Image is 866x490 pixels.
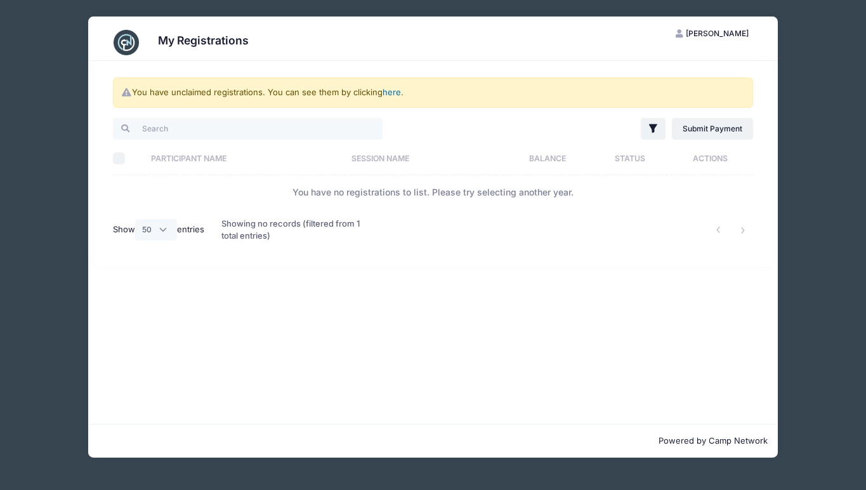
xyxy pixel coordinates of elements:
div: You have unclaimed registrations. You can see them by clicking . [113,77,754,108]
a: here [383,87,401,97]
td: You have no registrations to list. Please try selecting another year. [113,175,754,209]
select: Showentries [135,219,177,241]
th: Participant Name: activate to sort column ascending [145,142,345,175]
p: Powered by Camp Network [98,435,768,447]
th: Status: activate to sort column ascending [593,142,667,175]
span: [PERSON_NAME] [686,29,749,38]
input: Search [113,118,383,140]
th: Session Name: activate to sort column ascending [345,142,502,175]
th: Select All [113,142,145,175]
a: Submit Payment [672,118,754,140]
label: Show entries [113,219,204,241]
th: Actions: activate to sort column ascending [667,142,753,175]
div: Showing no records (filtered from 1 total entries) [221,209,372,251]
img: CampNetwork [114,30,139,55]
h3: My Registrations [158,34,249,47]
th: Balance: activate to sort column ascending [502,142,593,175]
button: [PERSON_NAME] [664,23,759,44]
